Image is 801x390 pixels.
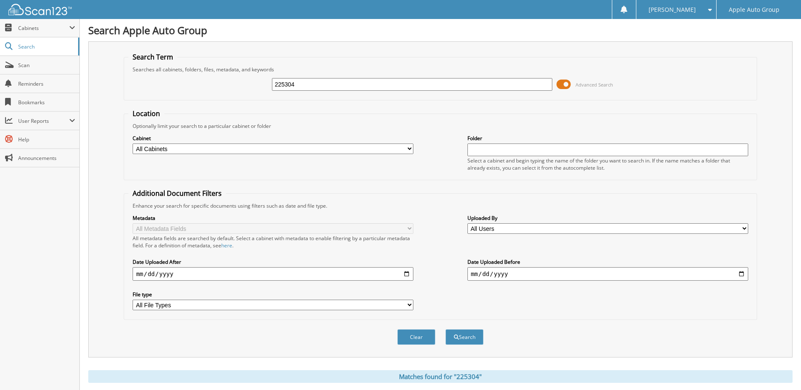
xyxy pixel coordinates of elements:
[128,109,164,118] legend: Location
[576,81,613,88] span: Advanced Search
[18,154,75,162] span: Announcements
[397,329,435,345] button: Clear
[18,80,75,87] span: Reminders
[133,235,413,249] div: All metadata fields are searched by default. Select a cabinet with metadata to enable filtering b...
[18,136,75,143] span: Help
[133,267,413,281] input: start
[18,43,74,50] span: Search
[18,24,69,32] span: Cabinets
[128,189,226,198] legend: Additional Document Filters
[128,52,177,62] legend: Search Term
[467,214,748,222] label: Uploaded By
[133,135,413,142] label: Cabinet
[128,202,752,209] div: Enhance your search for specific documents using filters such as date and file type.
[445,329,483,345] button: Search
[467,267,748,281] input: end
[649,7,696,12] span: [PERSON_NAME]
[128,66,752,73] div: Searches all cabinets, folders, files, metadata, and keywords
[128,122,752,130] div: Optionally limit your search to a particular cabinet or folder
[88,23,793,37] h1: Search Apple Auto Group
[221,242,232,249] a: here
[467,157,748,171] div: Select a cabinet and begin typing the name of the folder you want to search in. If the name match...
[18,117,69,125] span: User Reports
[467,135,748,142] label: Folder
[8,4,72,15] img: scan123-logo-white.svg
[133,258,413,265] label: Date Uploaded After
[18,99,75,106] span: Bookmarks
[133,214,413,222] label: Metadata
[133,291,413,298] label: File type
[18,62,75,69] span: Scan
[729,7,779,12] span: Apple Auto Group
[88,370,793,383] div: Matches found for "225304"
[467,258,748,265] label: Date Uploaded Before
